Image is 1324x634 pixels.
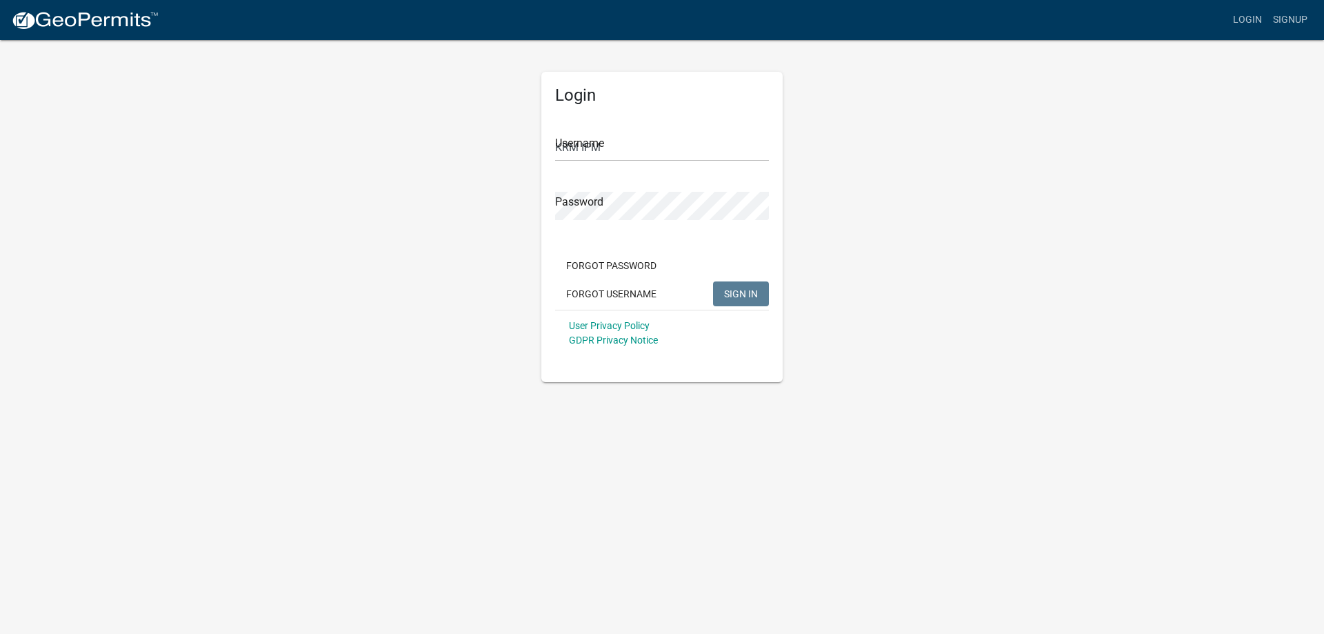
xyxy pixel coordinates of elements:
a: GDPR Privacy Notice [569,335,658,346]
button: Forgot Username [555,281,668,306]
h5: Login [555,86,769,106]
span: SIGN IN [724,288,758,299]
button: SIGN IN [713,281,769,306]
a: User Privacy Policy [569,320,650,331]
a: Login [1227,7,1267,33]
button: Forgot Password [555,253,668,278]
a: Signup [1267,7,1313,33]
